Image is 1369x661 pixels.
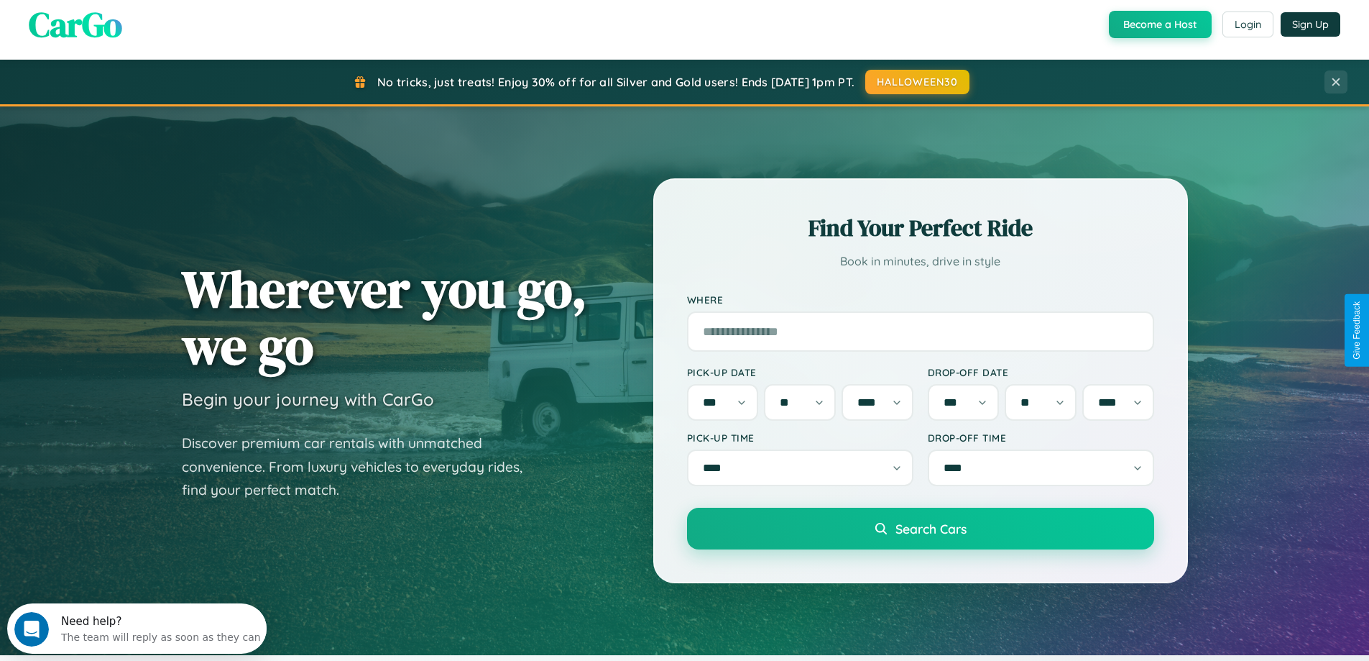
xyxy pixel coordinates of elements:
[377,75,854,89] span: No tricks, just treats! Enjoy 30% off for all Silver and Gold users! Ends [DATE] 1pm PT.
[687,212,1154,244] h2: Find Your Perfect Ride
[895,521,967,537] span: Search Cars
[182,388,434,410] h3: Begin your journey with CarGo
[928,432,1154,444] label: Drop-off Time
[54,24,254,39] div: The team will reply as soon as they can
[29,1,122,48] span: CarGo
[1281,12,1340,37] button: Sign Up
[687,432,913,444] label: Pick-up Time
[687,251,1154,272] p: Book in minutes, drive in style
[1109,11,1212,38] button: Become a Host
[1222,12,1273,37] button: Login
[687,508,1154,550] button: Search Cars
[865,70,969,94] button: HALLOWEEN30
[687,293,1154,306] label: Where
[687,366,913,378] label: Pick-up Date
[182,432,541,502] p: Discover premium car rentals with unmatched convenience. From luxury vehicles to everyday rides, ...
[928,366,1154,378] label: Drop-off Date
[182,260,587,374] h1: Wherever you go, we go
[14,612,49,647] iframe: Intercom live chat
[7,603,267,654] iframe: Intercom live chat discovery launcher
[6,6,267,45] div: Open Intercom Messenger
[54,12,254,24] div: Need help?
[1352,301,1362,360] div: Give Feedback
